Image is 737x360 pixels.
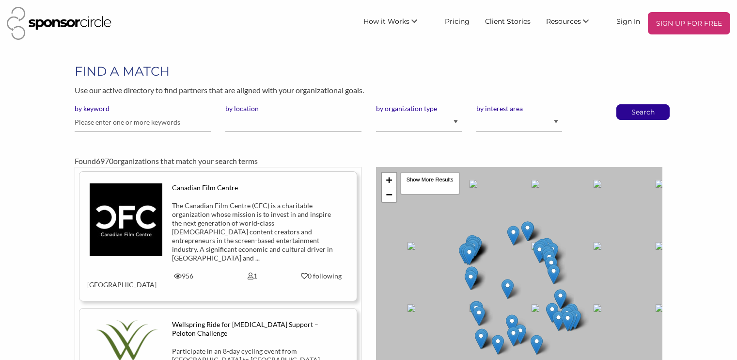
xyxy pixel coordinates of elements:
[476,104,562,113] label: by interest area
[172,183,333,192] div: Canadian Film Centre
[382,187,396,202] a: Zoom out
[363,17,409,26] span: How it Works
[90,183,162,256] img: tys7ftntgowgismeyatu
[172,320,333,338] div: Wellspring Ride for [MEDICAL_DATA] Support – Peloton Challenge
[437,12,477,30] a: Pricing
[400,172,460,195] div: Show More Results
[87,183,348,289] a: Canadian Film Centre The Canadian Film Centre (CFC) is a charitable organization whose mission is...
[382,173,396,187] a: Zoom in
[546,17,581,26] span: Resources
[627,105,659,119] button: Search
[75,63,662,80] h1: FIND A MATCH
[75,113,211,132] input: Please enter one or more keywords
[477,12,538,30] a: Client Stories
[652,16,726,31] p: SIGN UP FOR FREE
[538,12,609,34] li: Resources
[609,12,648,30] a: Sign In
[356,12,437,34] li: How it Works
[75,84,662,97] p: Use our active directory to find partners that are aligned with your organizational goals.
[225,104,361,113] label: by location
[96,156,113,165] span: 6970
[75,155,662,167] div: Found organizations that match your search terms
[294,272,348,280] div: 0 following
[376,104,462,113] label: by organization type
[80,272,149,289] div: [GEOGRAPHIC_DATA]
[7,7,111,40] img: Sponsor Circle Logo
[149,272,218,280] div: 956
[75,104,211,113] label: by keyword
[218,272,287,280] div: 1
[172,201,333,262] div: The Canadian Film Centre (CFC) is a charitable organization whose mission is to invest in and ins...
